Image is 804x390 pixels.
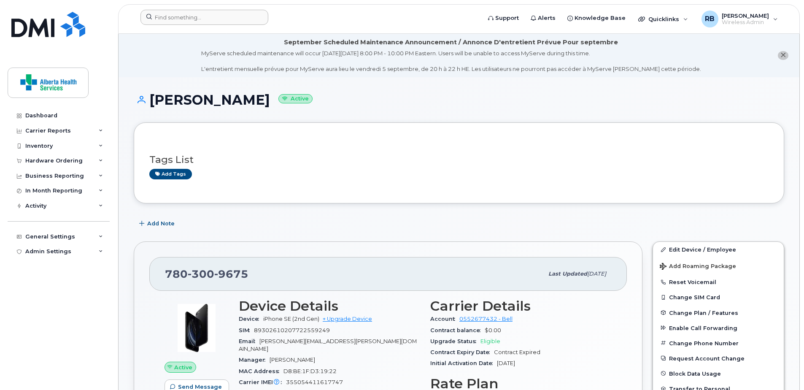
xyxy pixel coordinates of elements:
a: Add tags [149,169,192,179]
div: September Scheduled Maintenance Announcement / Annonce D'entretient Prévue Pour septembre [284,38,618,47]
img: image20231002-3703462-1mz9tax.jpeg [171,303,222,353]
span: Last updated [548,271,587,277]
span: 355054411617747 [286,379,343,385]
span: Upgrade Status [430,338,480,344]
span: Carrier IMEI [239,379,286,385]
span: [PERSON_NAME] [270,357,315,363]
span: Initial Activation Date [430,360,497,366]
button: Add Roaming Package [653,257,784,274]
span: MAC Address [239,368,283,374]
span: Add Roaming Package [660,263,736,271]
button: close notification [778,51,788,60]
span: [DATE] [587,271,606,277]
h3: Device Details [239,298,420,314]
button: Add Note [134,216,182,231]
button: Change Phone Number [653,336,784,351]
span: 89302610207722559249 [254,327,330,333]
a: 0552677432 - Bell [459,316,513,322]
span: Active [174,363,192,371]
h1: [PERSON_NAME] [134,92,784,107]
span: D8:BE:1F:D3:19:22 [283,368,337,374]
button: Reset Voicemail [653,274,784,290]
button: Change SIM Card [653,290,784,305]
a: Edit Device / Employee [653,242,784,257]
button: Request Account Change [653,351,784,366]
div: MyServe scheduled maintenance will occur [DATE][DATE] 8:00 PM - 10:00 PM Eastern. Users will be u... [201,49,701,73]
span: 780 [165,268,248,280]
span: Contract Expired [494,349,540,355]
span: Change Plan / Features [669,309,738,316]
span: [PERSON_NAME][EMAIL_ADDRESS][PERSON_NAME][DOMAIN_NAME] [239,338,417,352]
h3: Tags List [149,154,769,165]
span: iPhone SE (2nd Gen) [263,316,319,322]
span: Email [239,338,259,344]
span: Eligible [480,338,500,344]
button: Change Plan / Features [653,305,784,320]
span: $0.00 [485,327,501,333]
span: 9675 [214,268,248,280]
span: Contract Expiry Date [430,349,494,355]
span: Add Note [147,219,175,227]
small: Active [278,94,313,104]
span: Account [430,316,459,322]
button: Block Data Usage [653,366,784,381]
button: Enable Call Forwarding [653,320,784,336]
span: Manager [239,357,270,363]
span: Device [239,316,263,322]
span: SIM [239,327,254,333]
span: 300 [188,268,214,280]
h3: Carrier Details [430,298,612,314]
span: Contract balance [430,327,485,333]
span: [DATE] [497,360,515,366]
span: Enable Call Forwarding [669,325,737,331]
a: + Upgrade Device [323,316,372,322]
